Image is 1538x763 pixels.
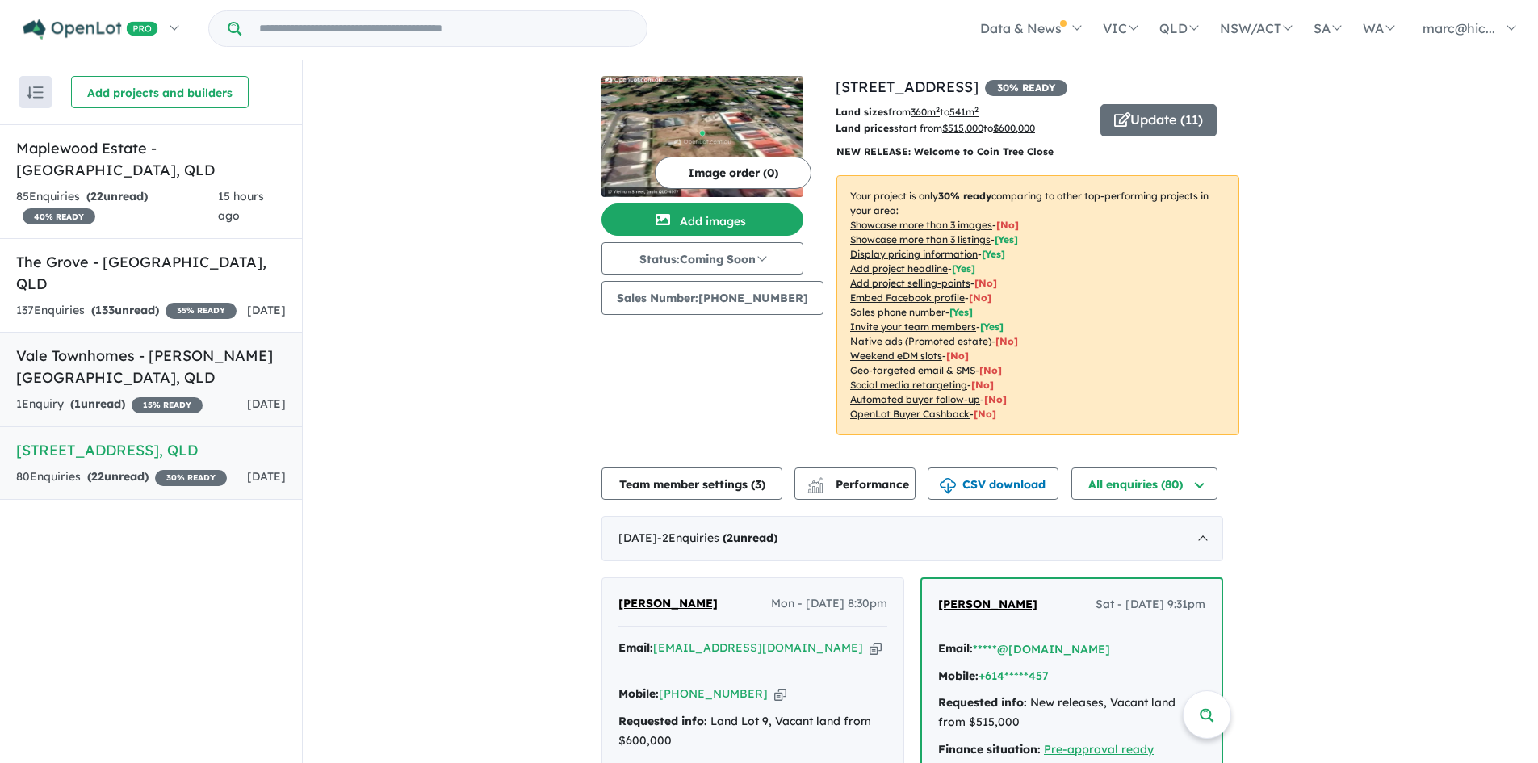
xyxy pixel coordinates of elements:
[618,712,887,751] div: Land Lot 9, Vacant land from $600,000
[655,157,811,189] button: Image order (0)
[16,137,286,181] h5: Maplewood Estate - [GEOGRAPHIC_DATA] , QLD
[995,335,1018,347] span: [No]
[938,641,973,656] strong: Email:
[1423,20,1495,36] span: marc@hic...
[774,685,786,702] button: Copy
[618,686,659,701] strong: Mobile:
[16,395,203,414] div: 1 Enquir y
[87,469,149,484] strong: ( unread)
[850,321,976,333] u: Invite your team members
[247,469,286,484] span: [DATE]
[807,483,823,493] img: bar-chart.svg
[601,242,803,275] button: Status:Coming Soon
[938,595,1037,614] a: [PERSON_NAME]
[836,144,1239,160] p: NEW RELEASE: Welcome to Coin Tree Close
[949,106,979,118] u: 541 m
[723,530,777,545] strong: ( unread)
[16,187,218,226] div: 85 Enquir ies
[940,478,956,494] img: download icon
[984,393,1007,405] span: [No]
[794,467,916,500] button: Performance
[601,516,1223,561] div: [DATE]
[938,669,979,683] strong: Mobile:
[938,190,991,202] b: 30 % ready
[618,714,707,728] strong: Requested info:
[996,219,1019,231] span: [ No ]
[938,694,1205,732] div: New releases, Vacant land from $515,000
[974,277,997,289] span: [ No ]
[247,396,286,411] span: [DATE]
[993,122,1035,134] u: $ 600,000
[1096,595,1205,614] span: Sat - [DATE] 9:31pm
[74,396,81,411] span: 1
[940,106,979,118] span: to
[983,122,1035,134] span: to
[808,477,823,486] img: line-chart.svg
[836,120,1088,136] p: start from
[974,105,979,114] sup: 2
[850,291,965,304] u: Embed Facebook profile
[850,379,967,391] u: Social media retargeting
[850,306,945,318] u: Sales phone number
[836,106,888,118] b: Land sizes
[850,335,991,347] u: Native ads (Promoted estate)
[16,345,286,388] h5: Vale Townhomes - [PERSON_NAME][GEOGRAPHIC_DATA] , QLD
[982,248,1005,260] span: [ Yes ]
[23,208,95,224] span: 40 % READY
[155,470,227,486] span: 30 % READY
[946,350,969,362] span: [No]
[938,742,1041,757] strong: Finance situation:
[90,189,103,203] span: 22
[850,262,948,275] u: Add project headline
[601,467,782,500] button: Team member settings (3)
[850,408,970,420] u: OpenLot Buyer Cashback
[657,530,777,545] span: - 2 Enquir ies
[218,189,264,223] span: 15 hours ago
[71,76,249,108] button: Add projects and builders
[850,393,980,405] u: Automated buyer follow-up
[771,594,887,614] span: Mon - [DATE] 8:30pm
[16,251,286,295] h5: The Grove - [GEOGRAPHIC_DATA] , QLD
[979,364,1002,376] span: [No]
[27,86,44,99] img: sort.svg
[836,78,979,96] a: [STREET_ADDRESS]
[166,303,237,319] span: 35 % READY
[601,203,803,236] button: Add images
[659,686,768,701] a: [PHONE_NUMBER]
[974,408,996,420] span: [No]
[969,291,991,304] span: [ No ]
[16,467,227,487] div: 80 Enquir ies
[810,477,909,492] span: Performance
[928,467,1058,500] button: CSV download
[911,106,940,118] u: 360 m
[980,321,1004,333] span: [ Yes ]
[618,594,718,614] a: [PERSON_NAME]
[245,11,643,46] input: Try estate name, suburb, builder or developer
[727,530,733,545] span: 2
[601,76,803,197] a: 17 Vietnam Street - Inala
[836,104,1088,120] p: from
[850,248,978,260] u: Display pricing information
[971,379,994,391] span: [No]
[16,301,237,321] div: 137 Enquir ies
[952,262,975,275] span: [ Yes ]
[91,469,104,484] span: 22
[653,640,863,655] a: [EMAIL_ADDRESS][DOMAIN_NAME]
[618,596,718,610] span: [PERSON_NAME]
[86,189,148,203] strong: ( unread)
[942,122,983,134] u: $ 515,000
[618,640,653,655] strong: Email:
[995,233,1018,245] span: [ Yes ]
[247,303,286,317] span: [DATE]
[755,477,761,492] span: 3
[95,303,115,317] span: 133
[850,233,991,245] u: Showcase more than 3 listings
[1100,104,1217,136] button: Update (11)
[949,306,973,318] span: [ Yes ]
[938,695,1027,710] strong: Requested info:
[850,350,942,362] u: Weekend eDM slots
[870,639,882,656] button: Copy
[132,397,203,413] span: 15 % READY
[23,19,158,40] img: Openlot PRO Logo White
[1044,742,1154,757] u: Pre-approval ready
